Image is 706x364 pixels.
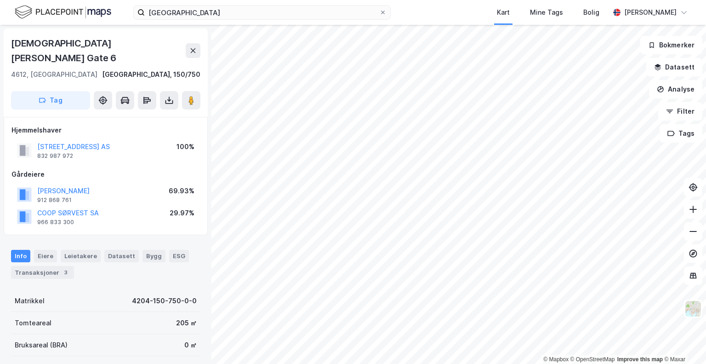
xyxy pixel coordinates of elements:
div: 832 987 972 [37,152,73,160]
a: Mapbox [543,356,569,363]
button: Filter [658,102,702,121]
img: logo.f888ab2527a4732fd821a326f86c7f29.svg [15,4,111,20]
input: Søk på adresse, matrikkel, gårdeiere, leietakere eller personer [145,6,379,19]
div: Bruksareal (BRA) [15,340,68,351]
div: Kontrollprogram for chat [660,320,706,364]
div: Transaksjoner [11,266,74,279]
div: Leietakere [61,250,101,262]
button: Tags [660,124,702,143]
a: OpenStreetMap [570,356,615,363]
div: Mine Tags [530,7,563,18]
button: Bokmerker [640,36,702,54]
div: ESG [169,250,189,262]
div: 966 833 300 [37,219,74,226]
div: Bygg [142,250,165,262]
div: [DEMOGRAPHIC_DATA][PERSON_NAME] Gate 6 [11,36,186,65]
div: 4612, [GEOGRAPHIC_DATA] [11,69,97,80]
div: 100% [176,141,194,152]
div: 0 ㎡ [184,340,197,351]
div: Datasett [104,250,139,262]
div: 4204-150-750-0-0 [132,295,197,306]
div: 912 868 761 [37,196,72,204]
div: Bolig [583,7,599,18]
iframe: Chat Widget [660,320,706,364]
a: Improve this map [617,356,663,363]
div: 3 [61,268,70,277]
div: Eiere [34,250,57,262]
div: Info [11,250,30,262]
div: Matrikkel [15,295,45,306]
div: Tomteareal [15,318,51,329]
div: [PERSON_NAME] [624,7,677,18]
img: Z [684,300,702,318]
div: 205 ㎡ [176,318,197,329]
div: [GEOGRAPHIC_DATA], 150/750 [102,69,200,80]
div: Hjemmelshaver [11,125,200,136]
button: Tag [11,91,90,110]
button: Datasett [646,58,702,76]
div: 29.97% [170,208,194,219]
div: Gårdeiere [11,169,200,180]
div: 69.93% [169,185,194,196]
button: Analyse [649,80,702,98]
div: Kart [497,7,510,18]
